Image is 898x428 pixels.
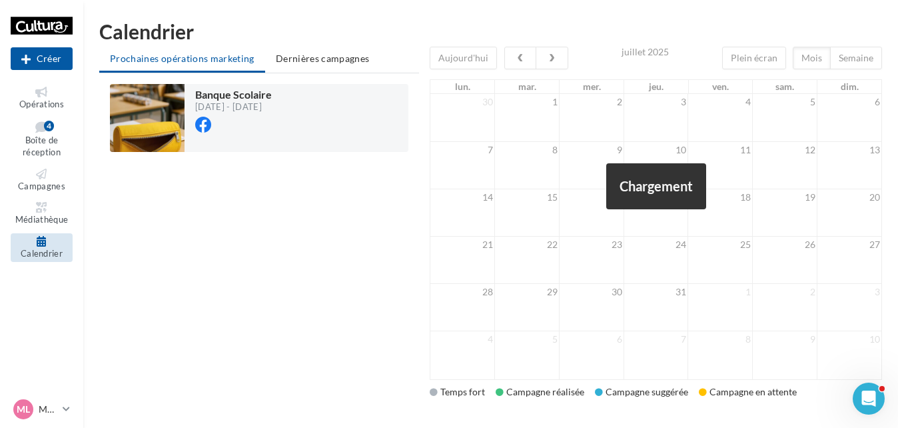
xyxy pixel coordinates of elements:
[11,118,73,161] a: Boîte de réception4
[39,403,57,416] p: Moulin les Metz
[853,383,885,415] iframe: Intercom live chat
[11,84,73,113] a: Opérations
[17,403,30,416] span: Ml
[21,248,63,259] span: Calendrier
[496,385,584,399] div: Campagne réalisée
[595,385,688,399] div: Campagne suggérée
[99,21,882,41] h1: Calendrier
[19,99,64,109] span: Opérations
[11,397,73,422] a: Ml Moulin les Metz
[23,135,61,158] span: Boîte de réception
[430,385,485,399] div: Temps fort
[18,181,65,191] span: Campagnes
[11,233,73,262] a: Calendrier
[110,53,254,64] span: Prochaines opérations marketing
[11,47,73,70] div: Nouvelle campagne
[11,166,73,195] a: Campagnes
[606,163,706,209] div: Chargement
[276,53,370,64] span: Dernières campagnes
[195,103,272,111] div: [DATE] - [DATE]
[195,88,272,101] span: Banque Scolaire
[11,199,73,228] a: Médiathèque
[15,215,69,225] span: Médiathèque
[44,121,54,131] div: 4
[430,47,882,380] div: '
[699,385,797,399] div: Campagne en attente
[11,47,73,70] button: Créer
